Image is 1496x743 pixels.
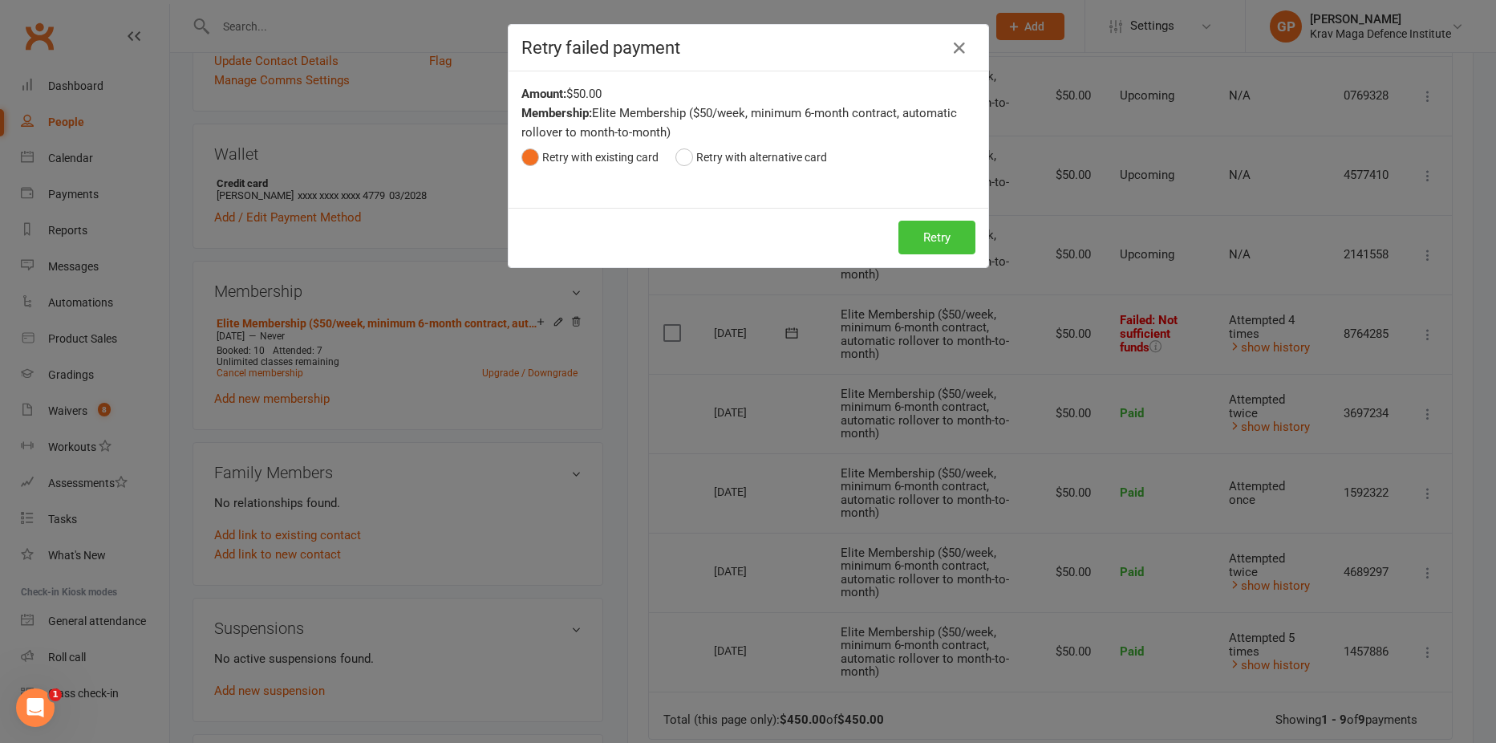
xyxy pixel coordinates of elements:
[521,38,975,58] h4: Retry failed payment
[521,106,592,120] strong: Membership:
[521,84,975,104] div: $50.00
[521,142,659,173] button: Retry with existing card
[947,35,972,61] button: Close
[675,142,827,173] button: Retry with alternative card
[521,87,566,101] strong: Amount:
[898,221,975,254] button: Retry
[49,688,62,701] span: 1
[16,688,55,727] iframe: Intercom live chat
[521,104,975,142] div: Elite Membership ($50/week, minimum 6-month contract, automatic rollover to month-to-month)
